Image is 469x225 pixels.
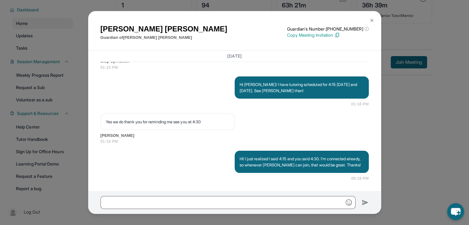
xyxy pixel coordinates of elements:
p: Hi [PERSON_NAME]! I have tutoring scheduled for 4:15 [DATE] and [DATE]. See [PERSON_NAME] then! [240,81,364,94]
button: chat-button [447,203,464,220]
span: 08:19 PM [351,175,369,182]
p: Copy Meeting Invitation [287,32,368,38]
img: Close Icon [369,18,374,23]
p: Guardian's Number: [PHONE_NUMBER] [287,26,368,32]
span: 01:15 PM [101,64,369,71]
img: Copy Icon [334,32,340,38]
span: 01:19 PM [101,138,369,145]
span: [PERSON_NAME] [101,133,369,139]
img: Send icon [362,199,369,206]
span: ⓘ [364,26,368,32]
p: Yes we do thank you for reminding me see you at 4:30 [106,119,229,125]
img: Emoji [346,199,352,206]
p: Guardian of [PERSON_NAME] [PERSON_NAME] [101,35,227,41]
h3: [DATE] [101,53,369,59]
h1: [PERSON_NAME] [PERSON_NAME] [101,23,227,35]
p: Hi! I just realized I said 4:15 and you said 4:30. I'm connected already, so whenever [PERSON_NAM... [240,156,364,168]
span: 01:18 PM [351,101,369,107]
